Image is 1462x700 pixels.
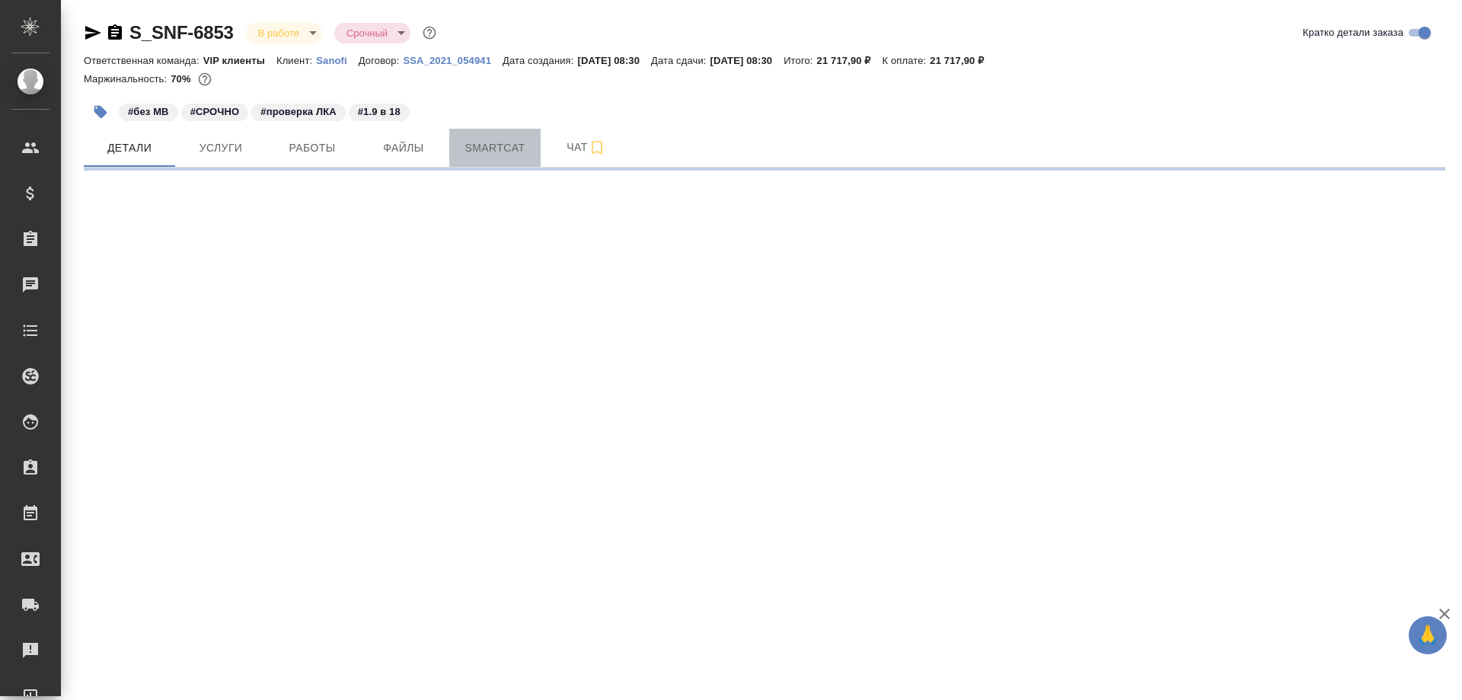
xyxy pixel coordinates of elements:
button: Скопировать ссылку для ЯМессенджера [84,24,102,42]
button: В работе [254,27,304,40]
p: К оплате: [883,55,931,66]
p: Дата сдачи: [651,55,710,66]
p: Договор: [359,55,404,66]
span: 🙏 [1415,619,1441,651]
p: Дата создания: [503,55,577,66]
p: 21 717,90 ₽ [817,55,883,66]
button: Срочный [342,27,392,40]
p: #без МВ [128,104,169,120]
p: 70% [171,73,194,85]
button: Доп статусы указывают на важность/срочность заказа [420,23,439,43]
p: [DATE] 08:30 [710,55,784,66]
p: [DATE] 08:30 [577,55,651,66]
span: Файлы [367,139,440,158]
span: Детали [93,139,166,158]
p: 21 717,90 ₽ [930,55,995,66]
button: Скопировать ссылку [106,24,124,42]
span: 1.9 в 18 [347,104,411,117]
a: S_SNF-6853 [129,22,234,43]
div: В работе [246,23,322,43]
a: Sanofi [316,53,359,66]
a: SSA_2021_054941 [403,53,503,66]
div: В работе [334,23,410,43]
span: СРОЧНО [180,104,251,117]
p: #1.9 в 18 [358,104,401,120]
p: Итого: [784,55,816,66]
p: SSA_2021_054941 [403,55,503,66]
p: Клиент: [276,55,316,66]
span: Работы [276,139,349,158]
button: Добавить тэг [84,95,117,129]
span: без МВ [117,104,180,117]
p: Sanofi [316,55,359,66]
button: 🙏 [1409,616,1447,654]
p: #СРОЧНО [190,104,240,120]
span: Кратко детали заказа [1303,25,1403,40]
svg: Подписаться [588,139,606,157]
p: VIP клиенты [203,55,276,66]
p: Маржинальность: [84,73,171,85]
p: #проверка ЛКА [260,104,336,120]
button: 5344.66 RUB; [195,69,215,89]
p: Ответственная команда: [84,55,203,66]
span: проверка ЛКА [250,104,346,117]
span: Чат [550,138,623,157]
span: Smartcat [458,139,531,158]
span: Услуги [184,139,257,158]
